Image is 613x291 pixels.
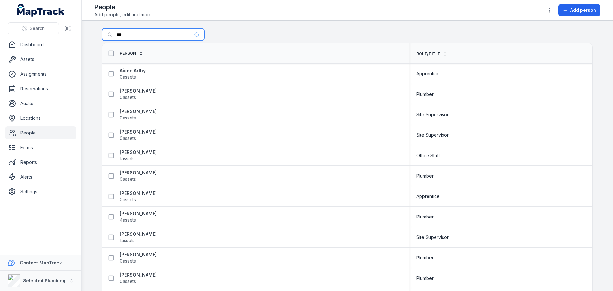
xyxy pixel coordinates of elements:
[5,126,76,139] a: People
[416,111,449,118] span: Site Supervisor
[120,149,157,156] strong: [PERSON_NAME]
[416,91,434,97] span: Plumber
[120,51,143,56] a: Person
[5,68,76,80] a: Assignments
[5,112,76,125] a: Locations
[95,11,153,18] span: Add people, edit and more.
[416,51,440,57] span: Role/Title
[416,132,449,138] span: Site Supervisor
[17,4,65,17] a: MapTrack
[95,3,153,11] h2: People
[416,71,440,77] span: Apprentice
[5,53,76,66] a: Assets
[5,141,76,154] a: Forms
[558,4,600,16] button: Add person
[120,67,146,80] a: Aiden Arthy0assets
[120,231,157,244] a: [PERSON_NAME]1assets
[120,129,157,135] strong: [PERSON_NAME]
[120,251,157,264] a: [PERSON_NAME]0assets
[5,171,76,183] a: Alerts
[416,152,441,159] span: Office Staff.
[120,217,136,223] span: 4 assets
[570,7,596,13] span: Add person
[120,196,136,203] span: 0 assets
[120,88,157,94] strong: [PERSON_NAME]
[120,272,157,278] strong: [PERSON_NAME]
[120,211,157,217] strong: [PERSON_NAME]
[120,108,157,121] a: [PERSON_NAME]0assets
[120,237,135,244] span: 1 assets
[5,185,76,198] a: Settings
[120,51,136,56] span: Person
[5,156,76,169] a: Reports
[416,193,440,200] span: Apprentice
[20,260,62,265] strong: Contact MapTrack
[120,108,157,115] strong: [PERSON_NAME]
[120,272,157,285] a: [PERSON_NAME]0assets
[30,25,45,32] span: Search
[120,251,157,258] strong: [PERSON_NAME]
[120,190,157,196] strong: [PERSON_NAME]
[5,38,76,51] a: Dashboard
[120,170,157,182] a: [PERSON_NAME]0assets
[416,275,434,281] span: Plumber
[120,129,157,142] a: [PERSON_NAME]0assets
[120,74,136,80] span: 0 assets
[416,255,434,261] span: Plumber
[120,231,157,237] strong: [PERSON_NAME]
[120,211,157,223] a: [PERSON_NAME]4assets
[416,173,434,179] span: Plumber
[416,51,447,57] a: Role/Title
[120,156,135,162] span: 1 assets
[120,190,157,203] a: [PERSON_NAME]0assets
[8,22,59,34] button: Search
[120,278,136,285] span: 0 assets
[120,88,157,101] a: [PERSON_NAME]0assets
[120,67,146,74] strong: Aiden Arthy
[5,82,76,95] a: Reservations
[416,214,434,220] span: Plumber
[120,170,157,176] strong: [PERSON_NAME]
[120,115,136,121] span: 0 assets
[23,278,65,283] strong: Selected Plumbing
[5,97,76,110] a: Audits
[120,176,136,182] span: 0 assets
[120,258,136,264] span: 0 assets
[120,94,136,101] span: 0 assets
[120,149,157,162] a: [PERSON_NAME]1assets
[416,234,449,241] span: Site Supervisor
[120,135,136,142] span: 0 assets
